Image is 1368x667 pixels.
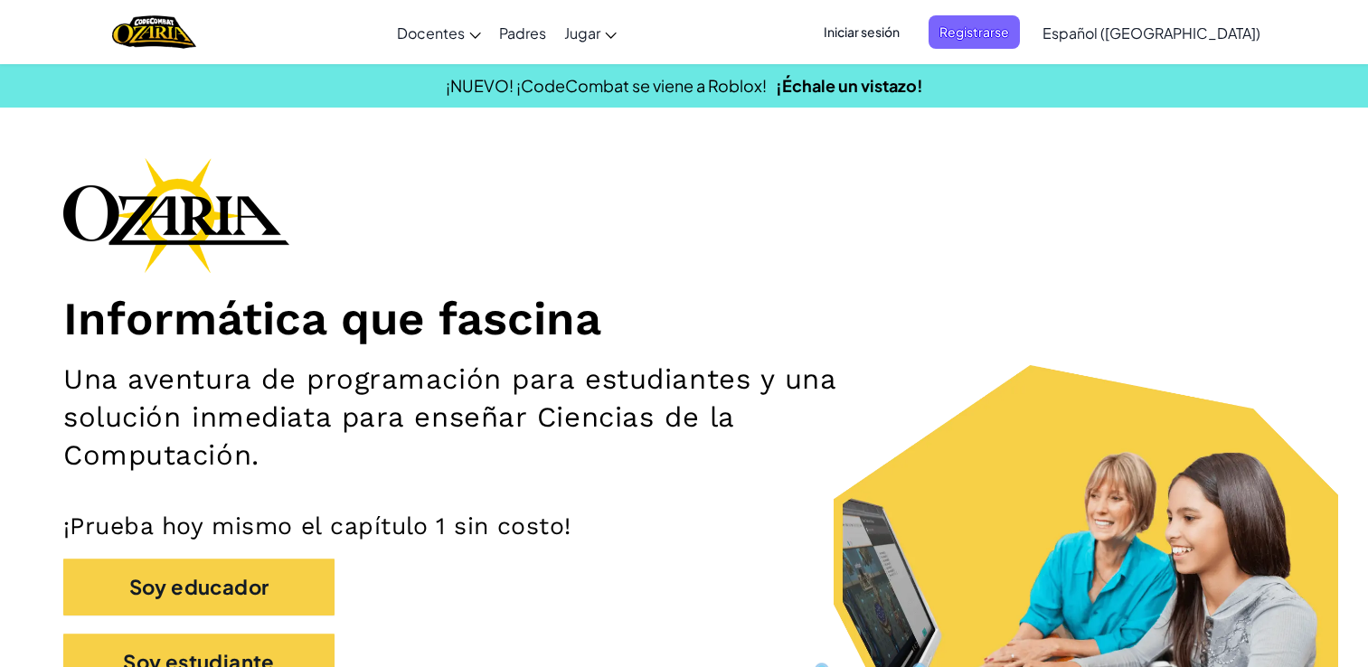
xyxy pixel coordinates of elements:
span: Español ([GEOGRAPHIC_DATA]) [1043,23,1260,42]
h1: Informática que fascina [63,291,1305,347]
img: Home [112,14,196,51]
img: Ozaria branding logo [63,157,289,273]
a: Docentes [388,8,490,57]
button: Registrarse [929,15,1020,49]
a: Jugar [555,8,626,57]
span: ¡NUEVO! ¡CodeCombat se viene a Roblox! [446,75,767,96]
a: Padres [490,8,555,57]
span: Docentes [397,23,465,42]
span: Jugar [564,23,600,42]
button: Soy educador [63,559,335,615]
a: Español ([GEOGRAPHIC_DATA]) [1033,8,1269,57]
a: Ozaria by CodeCombat logo [112,14,196,51]
button: Iniciar sesión [813,15,910,49]
a: ¡Échale un vistazo! [776,75,923,96]
p: ¡Prueba hoy mismo el capítulo 1 sin costo! [63,511,1305,540]
h2: Una aventura de programación para estudiantes y una solución inmediata para enseñar Ciencias de l... [63,361,895,474]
